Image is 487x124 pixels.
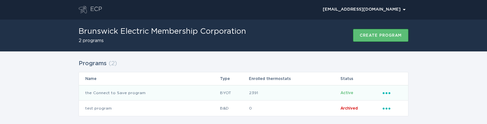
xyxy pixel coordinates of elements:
td: 0 [249,101,340,116]
div: Popover menu [320,5,408,14]
h1: Brunswick Electric Membership Corporation [79,28,246,35]
div: Popover menu [383,105,402,112]
td: the Connect to Save program [79,85,220,101]
td: B&D [220,101,249,116]
h2: 2 programs [79,39,246,43]
th: Enrolled thermostats [249,72,340,85]
div: Create program [360,33,402,37]
th: Type [220,72,249,85]
td: test program [79,101,220,116]
td: BYOT [220,85,249,101]
tr: Table Headers [79,72,408,85]
span: Active [340,91,353,95]
div: Popover menu [383,89,402,96]
tr: c0f1ce0a1e984ff49c4d55670c1a82d5 [79,85,408,101]
span: ( 2 ) [109,61,117,66]
h2: Programs [79,58,107,69]
button: Create program [353,29,408,42]
td: 2391 [249,85,340,101]
th: Status [340,72,382,85]
span: Archived [340,106,358,110]
button: Go to dashboard [79,6,87,13]
div: [EMAIL_ADDRESS][DOMAIN_NAME] [323,8,406,12]
th: Name [79,72,220,85]
div: ECP [90,6,102,13]
button: Open user account details [320,5,408,14]
tr: f1554fa8fb1e4e3694b900b4f60d1f3f [79,101,408,116]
